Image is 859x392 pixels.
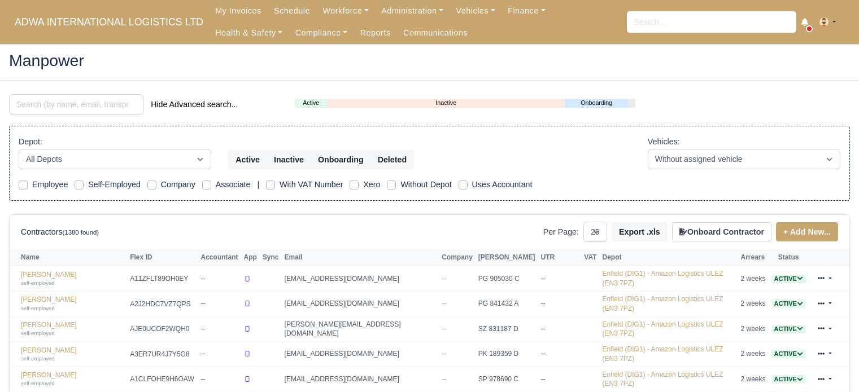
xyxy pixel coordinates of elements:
[21,380,55,386] small: self-employed
[127,367,198,392] td: A1CLFOHE9H6OAW
[672,222,771,241] button: Onboard Contractor
[1,43,858,80] div: Manpower
[21,330,55,336] small: self-employed
[21,371,124,387] a: [PERSON_NAME] self-employed
[354,22,397,44] a: Reports
[538,342,582,367] td: --
[538,291,582,316] td: --
[738,249,769,266] th: Arrears
[21,280,55,286] small: self-employed
[600,249,738,266] th: Depot
[771,325,806,333] span: Active
[282,342,439,367] td: [EMAIL_ADDRESS][DOMAIN_NAME]
[538,367,582,392] td: --
[538,266,582,292] td: --
[442,275,446,283] span: --
[442,375,446,383] span: --
[63,229,99,236] small: (1380 found)
[738,266,769,292] td: 2 weeks
[282,316,439,342] td: [PERSON_NAME][EMAIL_ADDRESS][DOMAIN_NAME]
[771,375,806,384] span: Active
[538,316,582,342] td: --
[21,227,99,237] h6: Contractors
[442,350,446,358] span: --
[21,321,124,337] a: [PERSON_NAME] self-employed
[327,98,565,108] a: Inactive
[738,316,769,342] td: 2 weeks
[543,226,579,239] label: Per Page:
[476,266,538,292] td: PG 905030 C
[738,342,769,367] td: 2 weeks
[88,178,141,191] label: Self-Employed
[216,178,251,191] label: Associate
[143,95,245,114] button: Hide Advanced search...
[603,295,723,312] a: Enfield (DIG1) - Amazon Logistics ULEZ (EN3 7PZ)
[363,178,380,191] label: Xero
[161,178,195,191] label: Company
[803,338,859,392] iframe: Chat Widget
[769,249,809,266] th: Status
[442,325,446,333] span: --
[198,266,241,292] td: --
[476,316,538,342] td: SZ 831187 D
[400,178,451,191] label: Without Depot
[21,305,55,311] small: self-employed
[260,249,282,266] th: Sync
[209,22,289,44] a: Health & Safety
[771,275,806,283] span: Active
[612,222,668,241] button: Export .xls
[738,291,769,316] td: 2 weeks
[581,249,599,266] th: VAT
[127,342,198,367] td: A3ER7UR4J7Y5G8
[198,249,241,266] th: Accountant
[198,342,241,367] td: --
[476,342,538,367] td: PK 189359 D
[9,11,209,33] a: ADWA INTERNATIONAL LOGISTICS LTD
[21,271,124,287] a: [PERSON_NAME] self-employed
[241,249,260,266] th: App
[565,98,628,108] a: Onboarding
[771,325,806,333] a: Active
[771,299,806,307] a: Active
[282,367,439,392] td: [EMAIL_ADDRESS][DOMAIN_NAME]
[228,150,267,169] button: Active
[21,296,124,312] a: [PERSON_NAME] self-employed
[32,178,68,191] label: Employee
[311,150,371,169] button: Onboarding
[127,249,198,266] th: Flex ID
[21,355,55,362] small: self-employed
[127,266,198,292] td: A11ZFLT89OH0EY
[771,375,806,383] a: Active
[289,22,354,44] a: Compliance
[738,367,769,392] td: 2 weeks
[603,371,723,388] a: Enfield (DIG1) - Amazon Logistics ULEZ (EN3 7PZ)
[295,98,327,108] a: Active
[771,350,806,358] span: Active
[257,180,259,189] span: |
[771,222,838,241] div: + Add New...
[282,266,439,292] td: [EMAIL_ADDRESS][DOMAIN_NAME]
[9,94,143,114] input: Search (by name, email, transporter id) ...
[21,346,124,363] a: [PERSON_NAME] self-employed
[648,135,680,148] label: Vehicles:
[9,52,850,68] h2: Manpower
[198,367,241,392] td: --
[627,11,796,33] input: Search...
[771,350,806,358] a: Active
[198,316,241,342] td: --
[280,178,343,191] label: With VAT Number
[442,299,446,307] span: --
[603,345,723,363] a: Enfield (DIG1) - Amazon Logistics ULEZ (EN3 7PZ)
[127,316,198,342] td: AJE0UCOF2WQH0
[198,291,241,316] td: --
[397,22,474,44] a: Communications
[603,270,723,287] a: Enfield (DIG1) - Amazon Logistics ULEZ (EN3 7PZ)
[282,291,439,316] td: [EMAIL_ADDRESS][DOMAIN_NAME]
[476,249,538,266] th: [PERSON_NAME]
[127,291,198,316] td: A2J2HDC7VZ7QPS
[19,135,42,148] label: Depot:
[10,249,127,266] th: Name
[472,178,533,191] label: Uses Accountant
